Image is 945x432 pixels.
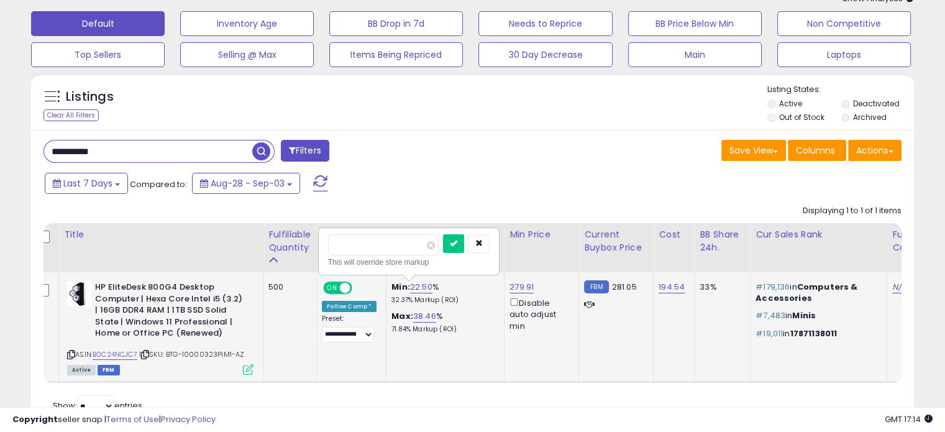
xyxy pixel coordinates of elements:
[63,177,112,190] span: Last 7 Days
[391,228,499,254] div: Profit [PERSON_NAME] on Min/Max
[756,282,877,304] p: in
[700,282,741,293] div: 33%
[391,310,413,322] b: Max:
[852,98,899,109] label: Deactivated
[410,281,432,293] a: 22.50
[659,281,685,293] a: 194.54
[180,11,314,36] button: Inventory Age
[328,256,490,269] div: This will override store markup
[192,173,300,194] button: Aug-28 - Sep-03
[659,228,689,241] div: Cost
[281,140,329,162] button: Filters
[67,282,92,306] img: 41ZdIX3UCSL._SL40_.jpg
[268,228,311,254] div: Fulfillable Quantity
[756,228,882,241] div: Cur Sales Rank
[478,11,612,36] button: Needs to Reprice
[779,98,802,109] label: Active
[584,228,648,254] div: Current Buybox Price
[391,296,495,305] p: 32.37% Markup (ROI)
[66,88,114,106] h5: Listings
[139,349,244,359] span: | SKU: BTG-10000323PIM1-AZ
[95,282,246,342] b: HP EliteDesk 800G4 Desktop Computer | Hexa Core Intel i5 (3.2) | 16GB DDR4 RAM | 1TB SSD Solid St...
[756,328,783,339] span: #19,011
[628,11,762,36] button: BB Price Below Min
[790,328,837,339] span: 17871138011
[612,281,637,293] span: 281.05
[322,315,377,342] div: Preset:
[12,413,58,425] strong: Copyright
[796,144,835,157] span: Columns
[67,282,253,374] div: ASIN:
[788,140,846,161] button: Columns
[777,42,911,67] button: Laptops
[211,177,285,190] span: Aug-28 - Sep-03
[106,413,159,425] a: Terms of Use
[324,283,340,293] span: ON
[892,281,907,293] a: N/A
[45,173,128,194] button: Last 7 Days
[329,42,463,67] button: Items Being Repriced
[756,310,785,321] span: #7,483
[756,310,877,321] p: in
[509,296,569,332] div: Disable auto adjust min
[767,84,914,96] p: Listing States:
[756,281,857,304] span: Computers & Accessories
[180,42,314,67] button: Selling @ Max
[31,11,165,36] button: Default
[852,112,886,122] label: Archived
[509,281,534,293] a: 279.91
[777,11,911,36] button: Non Competitive
[721,140,786,161] button: Save View
[478,42,612,67] button: 30 Day Decrease
[161,413,216,425] a: Privacy Policy
[391,281,410,293] b: Min:
[700,228,745,254] div: BB Share 24h.
[31,42,165,67] button: Top Sellers
[130,178,187,190] span: Compared to:
[391,325,495,334] p: 71.84% Markup (ROI)
[413,310,436,323] a: 38.46
[892,228,940,254] div: Fulfillment Cost
[792,310,816,321] span: Minis
[584,280,608,293] small: FBM
[67,365,96,375] span: All listings currently available for purchase on Amazon
[628,42,762,67] button: Main
[53,400,142,411] span: Show: entries
[848,140,902,161] button: Actions
[329,11,463,36] button: BB Drop in 7d
[386,223,504,272] th: The percentage added to the cost of goods (COGS) that forms the calculator for Min & Max prices.
[322,301,377,312] div: Follow Comp *
[43,109,99,121] div: Clear All Filters
[391,311,495,334] div: %
[756,328,877,339] p: in
[98,365,120,375] span: FBM
[391,282,495,305] div: %
[93,349,137,360] a: B0C24NCJC7
[779,112,824,122] label: Out of Stock
[509,228,573,241] div: Min Price
[64,228,258,241] div: Title
[803,205,902,217] div: Displaying 1 to 1 of 1 items
[885,413,933,425] span: 2025-09-11 17:14 GMT
[12,414,216,426] div: seller snap | |
[268,282,307,293] div: 500
[756,281,790,293] span: #179,136
[350,283,370,293] span: OFF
